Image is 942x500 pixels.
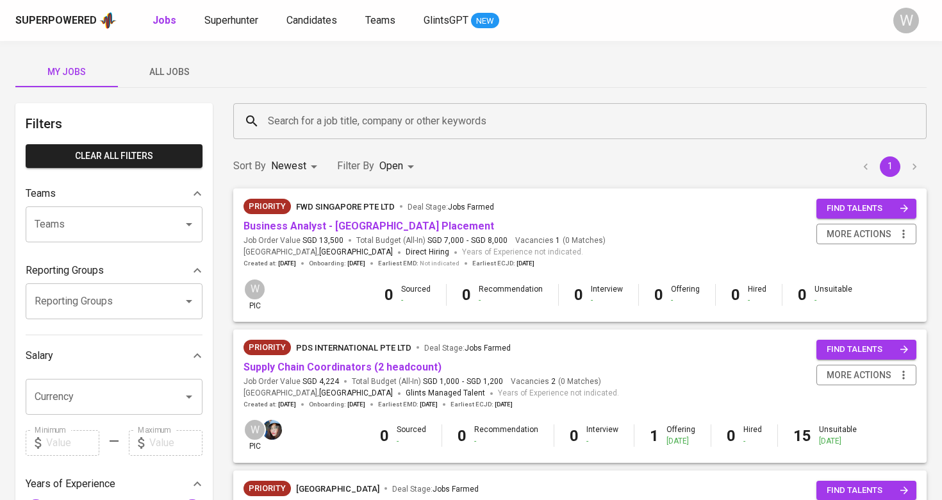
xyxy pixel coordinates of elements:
span: Priority [244,482,291,495]
b: 0 [798,286,807,304]
p: Teams [26,186,56,201]
p: Sort By [233,158,266,174]
b: 0 [654,286,663,304]
b: 0 [380,427,389,445]
button: find talents [816,340,916,360]
div: - [479,295,543,306]
button: more actions [816,365,916,386]
div: New Job received from Demand Team [244,199,291,214]
span: SGD 7,000 [427,235,464,246]
span: Jobs Farmed [465,344,511,353]
p: Salary [26,348,53,363]
div: Salary [26,343,202,369]
b: 15 [793,427,811,445]
div: Teams [26,181,202,206]
div: - [586,436,618,447]
span: more actions [827,226,891,242]
span: [DATE] [347,259,365,268]
div: Hired [743,424,762,446]
p: Years of Experience [26,476,115,492]
span: Years of Experience not indicated. [462,246,583,259]
a: Jobs [153,13,179,29]
a: Supply Chain Coordinators (2 headcount) [244,361,442,373]
span: PDS International Pte Ltd [296,343,411,353]
span: Clear All filters [36,148,192,164]
span: Earliest EMD : [378,400,438,409]
div: [DATE] [666,436,695,447]
b: 0 [570,427,579,445]
span: Onboarding : [309,400,365,409]
span: Superhunter [204,14,258,26]
b: 0 [384,286,393,304]
div: Client Priority, More Profiles Required [244,481,291,496]
div: Interview [586,424,618,446]
button: Open [180,292,198,310]
b: 0 [727,427,736,445]
span: Created at : [244,400,296,409]
span: Created at : [244,259,296,268]
p: Filter By [337,158,374,174]
b: 0 [458,427,467,445]
span: Priority [244,341,291,354]
span: find talents [827,342,909,357]
div: - [814,295,852,306]
span: Years of Experience not indicated. [498,387,619,400]
span: All Jobs [126,64,213,80]
span: Vacancies ( 0 Matches ) [511,376,601,387]
img: app logo [99,11,117,30]
span: find talents [827,483,909,498]
nav: pagination navigation [854,156,927,177]
span: [GEOGRAPHIC_DATA] [319,387,393,400]
span: [GEOGRAPHIC_DATA] [319,246,393,259]
div: Offering [671,284,700,306]
div: Reporting Groups [26,258,202,283]
span: Open [379,160,403,172]
div: - [743,436,762,447]
div: - [748,295,766,306]
div: New Job received from Demand Team [244,340,291,355]
a: Teams [365,13,398,29]
input: Value [149,430,202,456]
b: 0 [731,286,740,304]
span: - [462,376,464,387]
div: Unsuitable [814,284,852,306]
span: Not indicated [420,259,459,268]
span: Deal Stage : [408,203,494,212]
span: SGD 1,200 [467,376,503,387]
span: Priority [244,200,291,213]
a: Business Analyst - [GEOGRAPHIC_DATA] Placement [244,220,494,232]
b: Jobs [153,14,176,26]
span: Jobs Farmed [433,485,479,494]
span: Deal Stage : [392,485,479,494]
p: Newest [271,158,306,174]
button: Open [180,215,198,233]
input: Value [46,430,99,456]
span: SGD 4,224 [302,376,339,387]
div: Recommendation [479,284,543,306]
div: W [244,419,266,441]
span: [DATE] [278,259,296,268]
div: - [591,295,623,306]
span: Job Order Value [244,235,343,246]
div: Recommendation [474,424,538,446]
span: [DATE] [278,400,296,409]
b: 1 [650,427,659,445]
h6: Filters [26,113,202,134]
span: Teams [365,14,395,26]
span: find talents [827,201,909,216]
span: SGD 13,500 [302,235,343,246]
span: Vacancies ( 0 Matches ) [515,235,606,246]
span: Candidates [286,14,337,26]
span: [GEOGRAPHIC_DATA] [296,484,379,494]
span: [GEOGRAPHIC_DATA] , [244,246,393,259]
a: Superhunter [204,13,261,29]
span: Job Order Value [244,376,339,387]
span: [DATE] [516,259,534,268]
a: GlintsGPT NEW [424,13,499,29]
div: Years of Experience [26,471,202,497]
img: diazagista@glints.com [262,420,282,440]
div: Sourced [397,424,426,446]
span: [DATE] [347,400,365,409]
span: more actions [827,367,891,383]
div: Offering [666,424,695,446]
